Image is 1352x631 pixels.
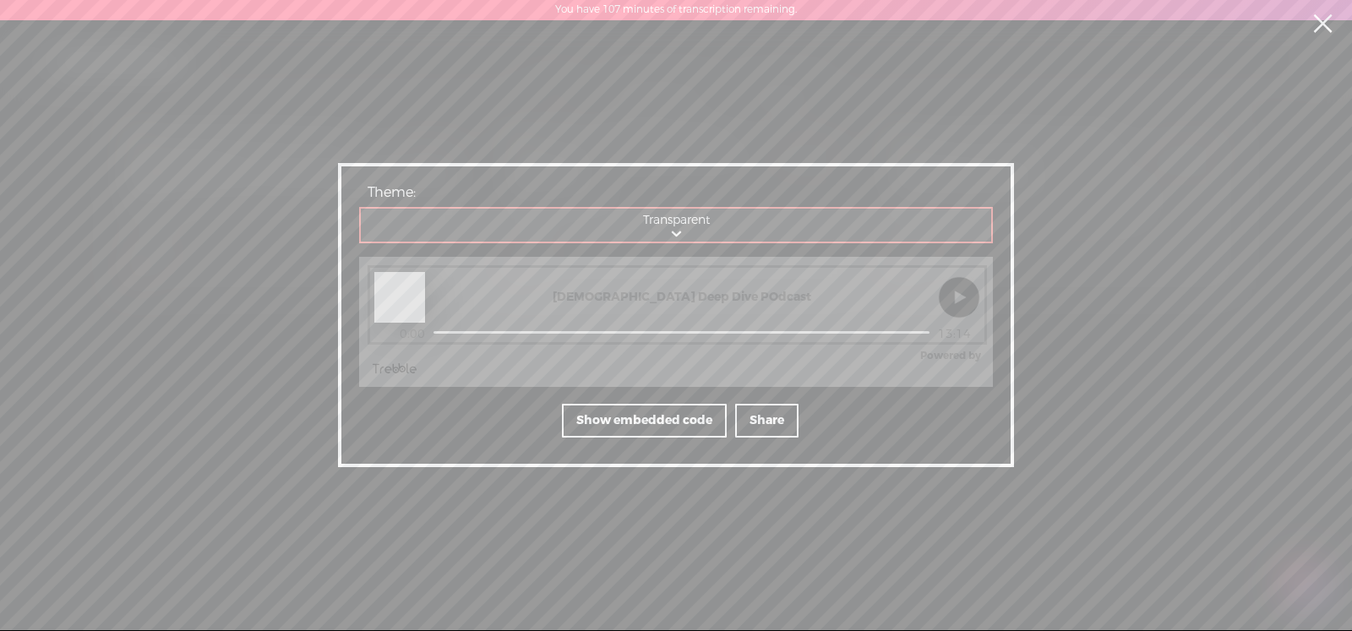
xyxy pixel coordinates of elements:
img: Trebble FM logo [373,363,417,373]
td: 0:00 [369,327,430,344]
td: [DEMOGRAPHIC_DATA] Deep Dive POdcast [429,272,934,323]
label: Theme: [359,184,951,202]
div: Show embedded code [562,404,727,438]
div: Share [735,404,799,438]
td: 13:14 [934,327,986,344]
a: Powered by [368,350,984,373]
